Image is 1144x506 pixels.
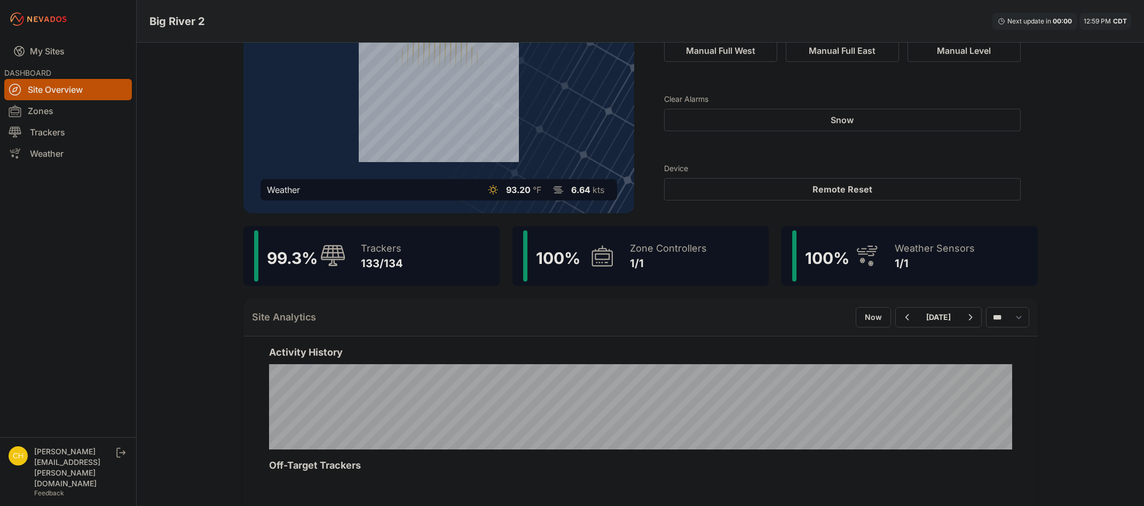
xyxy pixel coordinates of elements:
[786,39,899,62] button: Manual Full East
[267,183,300,196] div: Weather
[9,11,68,28] img: Nevados
[4,79,132,100] a: Site Overview
[4,122,132,143] a: Trackers
[361,256,403,271] div: 133/134
[9,446,28,465] img: chris.young@nevados.solar
[630,241,707,256] div: Zone Controllers
[664,163,1021,174] h3: Device
[34,446,114,489] div: [PERSON_NAME][EMAIL_ADDRESS][PERSON_NAME][DOMAIN_NAME]
[34,489,64,497] a: Feedback
[895,241,975,256] div: Weather Sensors
[895,256,975,271] div: 1/1
[4,143,132,164] a: Weather
[593,184,604,195] span: kts
[856,307,891,327] button: Now
[533,184,541,195] span: °F
[918,308,959,327] button: [DATE]
[1113,17,1127,25] span: CDT
[512,226,769,286] a: 100%Zone Controllers1/1
[4,100,132,122] a: Zones
[664,109,1021,131] button: Snow
[269,345,1012,360] h2: Activity History
[243,226,500,286] a: 99.3%Trackers133/134
[4,68,51,77] span: DASHBOARD
[664,94,1021,105] h3: Clear Alarms
[664,178,1021,200] button: Remote Reset
[908,39,1021,62] button: Manual Level
[664,39,777,62] button: Manual Full West
[267,248,318,268] span: 99.3 %
[506,184,531,195] span: 93.20
[805,248,849,268] span: 100 %
[571,184,590,195] span: 6.64
[269,458,1012,473] h2: Off-Target Trackers
[149,14,205,29] h3: Big River 2
[252,310,316,325] h2: Site Analytics
[4,38,132,64] a: My Sites
[536,248,580,268] span: 100 %
[361,241,403,256] div: Trackers
[630,256,707,271] div: 1/1
[1084,17,1111,25] span: 12:59 PM
[1007,17,1051,25] span: Next update in
[1053,17,1072,26] div: 00 : 00
[149,7,205,35] nav: Breadcrumb
[782,226,1038,286] a: 100%Weather Sensors1/1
